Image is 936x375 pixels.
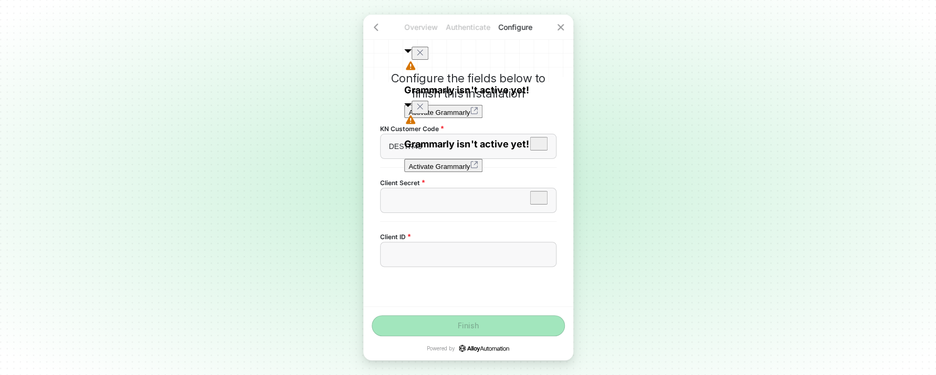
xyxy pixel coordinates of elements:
span: icon-arrow-left [372,23,380,31]
span: KN Customer Code [380,124,444,133]
span: DESTR43 [389,142,422,151]
p: Configure the fields below to finish this installation [380,71,556,101]
div: To enrich screen reader interactions, please activate Accessibility in Grammarly extension settings [380,188,556,213]
p: Overview [397,22,445,33]
div: To enrich screen reader interactions, please activate Accessibility in Grammarly extension settings [380,134,556,159]
span: Client ID [380,232,411,241]
p: Powered by [426,345,509,352]
p: Configure [492,22,539,33]
span: Client Secret [380,178,425,187]
p: Authenticate [445,22,492,33]
button: Finish [372,315,565,336]
span: icon-close [556,23,565,31]
a: icon-success [459,345,509,352]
